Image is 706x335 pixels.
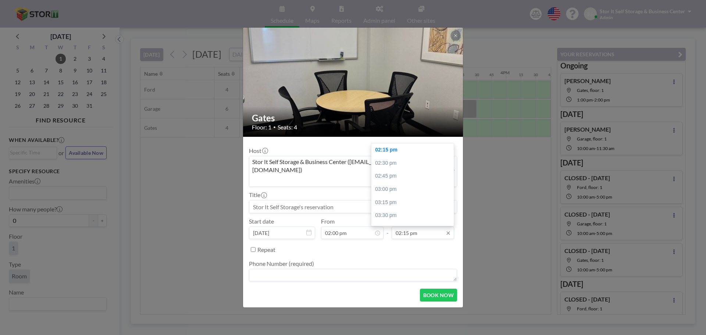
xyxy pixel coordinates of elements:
div: 03:15 pm [371,196,457,209]
span: • [273,124,276,130]
input: Search for option [250,175,445,185]
span: Floor: 1 [252,124,271,131]
h2: Gates [252,113,455,124]
label: Start date [249,218,274,225]
div: 03:30 pm [371,209,457,222]
label: Repeat [257,246,275,253]
div: 03:45 pm [371,222,457,235]
label: Title [249,191,266,199]
label: Host [249,147,267,154]
span: Seats: 4 [278,124,297,131]
div: 03:00 pm [371,183,457,196]
span: - [386,220,389,236]
label: Phone Number (required) [249,260,314,267]
div: 02:15 pm [371,143,457,157]
div: 02:45 pm [371,170,457,183]
div: Search for option [249,156,457,187]
span: Stor It Self Storage & Business Center ([EMAIL_ADDRESS][DOMAIN_NAME]) [251,158,444,174]
label: From [321,218,335,225]
div: 02:30 pm [371,157,457,170]
button: BOOK NOW [420,289,457,302]
input: Stor It Self Storage's reservation [249,200,457,213]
